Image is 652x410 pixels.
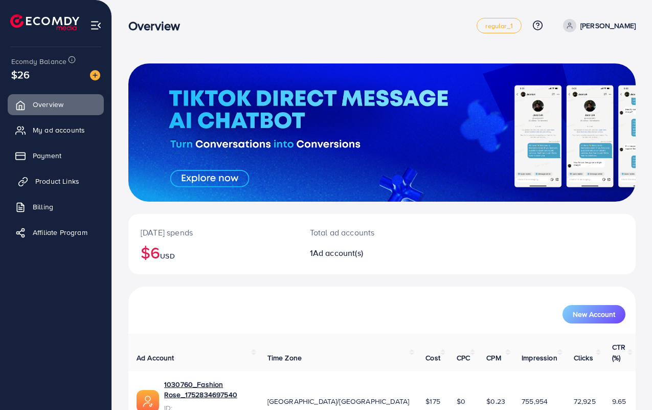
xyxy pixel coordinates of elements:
[310,248,412,258] h2: 1
[33,125,85,135] span: My ad accounts
[425,396,440,406] span: $175
[313,247,363,258] span: Ad account(s)
[310,226,412,239] p: Total ad accounts
[137,353,174,363] span: Ad Account
[609,364,644,402] iframe: Chat
[574,396,596,406] span: 72,925
[33,150,61,161] span: Payment
[8,120,104,140] a: My ad accounts
[485,23,512,29] span: regular_1
[573,311,615,318] span: New Account
[477,18,521,33] a: regular_1
[11,56,66,67] span: Ecomdy Balance
[457,396,465,406] span: $0
[425,353,440,363] span: Cost
[160,251,174,261] span: USD
[33,202,53,212] span: Billing
[10,14,79,30] img: logo
[141,243,285,262] h2: $6
[486,353,501,363] span: CPM
[90,19,102,31] img: menu
[486,396,505,406] span: $0.23
[11,67,30,82] span: $26
[580,19,636,32] p: [PERSON_NAME]
[8,197,104,217] a: Billing
[559,19,636,32] a: [PERSON_NAME]
[457,353,470,363] span: CPC
[8,145,104,166] a: Payment
[164,379,251,400] a: 1030760_Fashion Rose_1752834697540
[33,99,63,110] span: Overview
[267,353,302,363] span: Time Zone
[8,171,104,191] a: Product Links
[8,222,104,243] a: Affiliate Program
[33,227,87,238] span: Affiliate Program
[267,396,410,406] span: [GEOGRAPHIC_DATA]/[GEOGRAPHIC_DATA]
[574,353,593,363] span: Clicks
[8,94,104,115] a: Overview
[141,226,285,239] p: [DATE] spends
[563,305,625,323] button: New Account
[612,396,626,406] span: 9.65
[128,18,188,33] h3: Overview
[612,342,625,362] span: CTR (%)
[35,176,79,186] span: Product Links
[522,396,548,406] span: 755,954
[90,70,100,80] img: image
[522,353,557,363] span: Impression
